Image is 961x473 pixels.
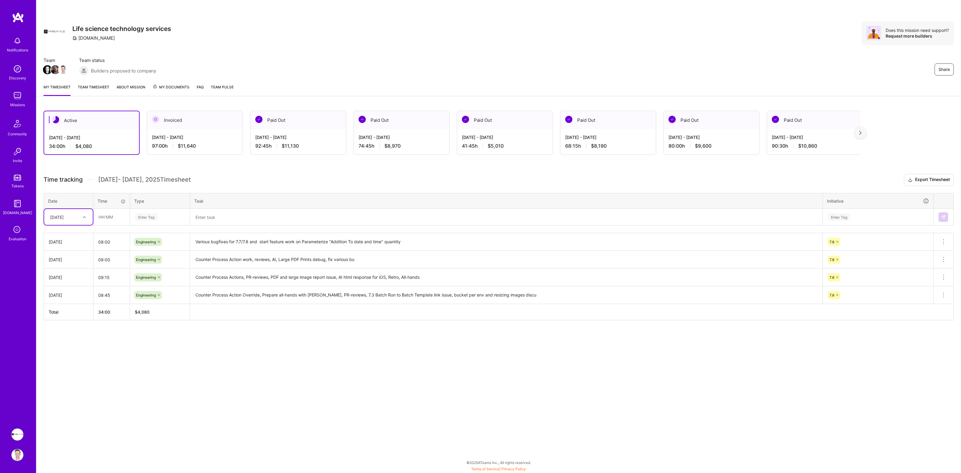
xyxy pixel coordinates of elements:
i: icon Chevron [83,216,86,219]
span: $ 4,080 [135,309,150,315]
a: About Mission [117,84,145,96]
a: Team Member Avatar [44,65,51,75]
span: Engineering [136,275,156,280]
div: Community [8,131,27,137]
a: Apprentice: Life science technology services [10,428,25,441]
i: icon Download [908,177,913,183]
div: 34:00 h [49,143,134,149]
div: [DATE] - [DATE] [49,134,134,141]
span: Team [44,57,67,63]
div: Paid Out [560,111,656,129]
input: HH:MM [94,209,129,225]
span: 7.8 [829,293,834,297]
div: Paid Out [354,111,449,129]
span: My Documents [153,84,189,91]
img: Apprentice: Life science technology services [11,428,23,441]
img: right [859,131,862,135]
textarea: Counter Process Action work, reviews, AI, Large PDF Prints debug, fix various bu [191,251,822,268]
div: Request more builders [886,33,949,39]
img: Team Member Avatar [59,65,68,74]
textarea: Counter Process Action Override, Prepare all-hands with [PERSON_NAME], PR-reviews, 7.3 Batch Run ... [191,287,822,303]
div: [DATE] [49,256,88,263]
div: Notifications [7,47,28,53]
img: Invite [11,146,23,158]
a: Team Pulse [211,84,234,96]
input: HH:MM [93,269,130,285]
div: [DATE] - [DATE] [668,134,754,140]
img: Community [10,116,25,131]
span: $5,010 [488,143,504,149]
div: [DATE] [49,274,88,281]
button: Export Timesheet [904,174,954,186]
img: Builders proposed to company [79,66,89,75]
a: My Documents [153,84,189,96]
div: [DATE] [50,214,64,220]
img: Paid Out [255,116,262,123]
div: [DATE] [49,292,88,298]
img: Paid Out [668,116,676,123]
a: FAQ [197,84,204,96]
span: $9,600 [695,143,711,149]
img: Paid Out [772,116,779,123]
a: Team Member Avatar [51,65,59,75]
div: Does this mission need support? [886,27,949,33]
div: Paid Out [664,111,759,129]
div: Initiative [827,198,929,204]
span: Share [938,66,950,72]
img: User Avatar [11,449,23,461]
span: | [471,467,526,471]
img: Paid Out [565,116,572,123]
div: 80:00 h [668,143,754,149]
img: guide book [11,198,23,210]
span: $10,860 [798,143,817,149]
div: 41:45 h [462,143,548,149]
span: Team Pulse [211,85,234,89]
img: bell [11,35,23,47]
img: teamwork [11,90,23,102]
div: 97:00 h [152,143,238,149]
div: [DATE] - [DATE] [565,134,651,140]
input: HH:MM [93,287,130,303]
img: tokens [14,175,21,180]
div: [DATE] - [DATE] [152,134,238,140]
th: Task [190,193,823,209]
div: [DOMAIN_NAME] [3,210,32,216]
span: $8,190 [591,143,607,149]
div: [DATE] - [DATE] [255,134,341,140]
span: Builders proposed to company [91,68,156,74]
span: $11,130 [282,143,299,149]
span: $11,640 [178,143,196,149]
div: Paid Out [767,111,862,129]
div: Invoiced [147,111,243,129]
textarea: Various bugfixes for 7.7/7.8 and start feature work on Parameterize "Addition To date and time" q... [191,234,822,250]
div: 90:30 h [772,143,858,149]
div: © 2025 ATeams Inc., All rights reserved. [36,455,961,470]
img: Avatar [866,26,881,40]
span: Engineering [136,257,156,262]
img: logo [12,12,24,23]
img: discovery [11,63,23,75]
div: Evaluation [9,236,26,242]
textarea: Counter Process Actions, PR-reviews, PDF and large image report issue, AI html response for iOS, ... [191,269,822,286]
img: Submit [941,215,946,220]
div: 74:45 h [359,143,444,149]
img: Paid Out [462,116,469,123]
img: Company Logo [44,21,65,43]
div: 68:15 h [565,143,651,149]
span: [DATE] - [DATE] , 2025 Timesheet [98,176,191,183]
img: Team Member Avatar [51,65,60,74]
th: Date [44,193,93,209]
input: HH:MM [93,234,130,250]
span: $4,080 [75,143,92,149]
div: [DATE] - [DATE] [462,134,548,140]
span: Engineering [136,240,156,244]
span: Engineering [136,293,156,297]
div: [DATE] - [DATE] [359,134,444,140]
div: [DATE] - [DATE] [772,134,858,140]
div: 92:45 h [255,143,341,149]
a: Privacy Policy [502,467,526,471]
button: Share [935,63,954,75]
span: Team status [79,57,156,63]
th: Type [130,193,190,209]
img: Team Member Avatar [43,65,52,74]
